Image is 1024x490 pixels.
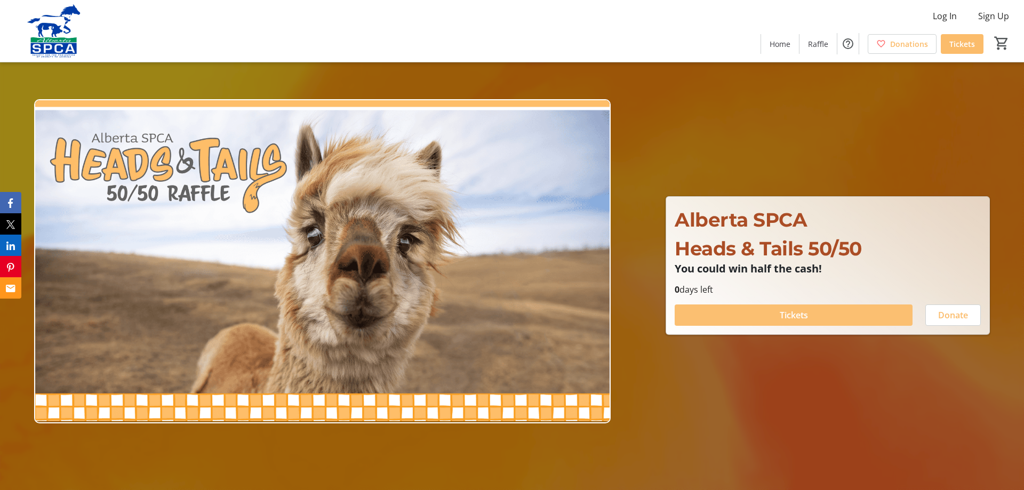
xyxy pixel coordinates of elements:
button: Log In [924,7,965,25]
p: You could win half the cash! [675,263,981,275]
p: days left [675,283,981,296]
a: Tickets [941,34,983,54]
span: Tickets [949,38,975,50]
button: Cart [992,34,1011,53]
span: Home [770,38,790,50]
button: Help [837,33,859,54]
button: Donate [925,304,981,326]
span: Sign Up [978,10,1009,22]
span: Alberta SPCA [675,208,807,231]
span: Donate [938,309,968,322]
a: Raffle [799,34,837,54]
a: Donations [868,34,937,54]
img: Campaign CTA Media Photo [34,99,611,424]
button: Tickets [675,304,913,326]
span: Raffle [808,38,828,50]
span: Tickets [780,309,808,322]
button: Sign Up [970,7,1018,25]
span: Donations [890,38,928,50]
img: Alberta SPCA's Logo [6,4,101,58]
span: Log In [933,10,957,22]
a: Home [761,34,799,54]
span: Heads & Tails 50/50 [675,237,862,260]
span: 0 [675,284,679,295]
